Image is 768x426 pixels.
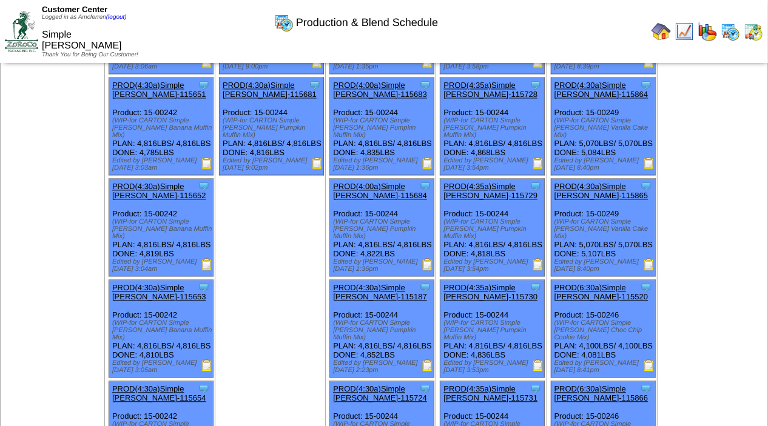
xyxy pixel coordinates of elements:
img: Production Report [422,258,434,270]
div: (WIP-for CARTON Simple [PERSON_NAME] Vanilla Cake Mix) [554,218,655,240]
img: line_graph.gif [675,22,694,41]
div: Product: 15-00244 PLAN: 4,816LBS / 4,816LBS DONE: 4,868LBS [440,78,545,175]
img: Tooltip [198,180,210,192]
img: calendarprod.gif [274,13,294,32]
a: PROD(4:30a)Simple [PERSON_NAME]-115864 [554,81,648,99]
img: Tooltip [419,180,431,192]
div: (WIP-for CARTON Simple [PERSON_NAME] Banana Muffin Mix) [112,218,213,240]
div: Product: 15-00244 PLAN: 4,816LBS / 4,816LBS DONE: 4,822LBS [330,179,434,276]
img: calendarprod.gif [721,22,740,41]
a: PROD(4:35a)Simple [PERSON_NAME]-115729 [443,182,537,200]
a: PROD(4:30a)Simple [PERSON_NAME]-115654 [112,384,206,402]
img: Tooltip [530,180,542,192]
a: PROD(4:35a)Simple [PERSON_NAME]-115730 [443,283,537,301]
div: Edited by [PERSON_NAME] [DATE] 1:36pm [333,157,434,171]
div: Product: 15-00242 PLAN: 4,816LBS / 4,816LBS DONE: 4,810LBS [109,280,213,378]
img: Tooltip [419,281,431,293]
a: PROD(4:00a)Simple [PERSON_NAME]-115684 [333,182,427,200]
div: (WIP-for CARTON Simple [PERSON_NAME] Pumpkin Muffin Mix) [333,218,434,240]
div: Edited by [PERSON_NAME] [DATE] 8:40pm [554,157,655,171]
div: Product: 15-00244 PLAN: 4,816LBS / 4,816LBS DONE: 4,852LBS [330,280,434,378]
div: Edited by [PERSON_NAME] [DATE] 3:54pm [443,258,544,273]
div: Edited by [PERSON_NAME] [DATE] 3:53pm [443,359,544,374]
img: Tooltip [640,180,652,192]
img: Production Report [643,157,655,169]
img: Production Report [201,258,213,270]
div: Edited by [PERSON_NAME] [DATE] 8:40pm [554,258,655,273]
a: PROD(4:30a)Simple [PERSON_NAME]-115651 [112,81,206,99]
img: calendarinout.gif [744,22,763,41]
a: PROD(4:30a)Simple [PERSON_NAME]-115653 [112,283,206,301]
div: (WIP-for CARTON Simple [PERSON_NAME] Pumpkin Muffin Mix) [443,319,544,341]
div: Product: 15-00249 PLAN: 5,070LBS / 5,070LBS DONE: 5,107LBS [551,179,655,276]
div: (WIP-for CARTON Simple [PERSON_NAME] Choc Chip Cookie Mix) [554,319,655,341]
div: Product: 15-00249 PLAN: 5,070LBS / 5,070LBS DONE: 5,084LBS [551,78,655,175]
div: (WIP-for CARTON Simple [PERSON_NAME] Pumpkin Muffin Mix) [333,117,434,139]
a: PROD(4:00a)Simple [PERSON_NAME]-115683 [333,81,427,99]
div: (WIP-for CARTON Simple [PERSON_NAME] Banana Muffin Mix) [112,319,213,341]
div: (WIP-for CARTON Simple [PERSON_NAME] Pumpkin Muffin Mix) [333,319,434,341]
img: Tooltip [530,79,542,91]
div: (WIP-for CARTON Simple [PERSON_NAME] Pumpkin Muffin Mix) [443,117,544,139]
img: Production Report [201,157,213,169]
div: Product: 15-00244 PLAN: 4,816LBS / 4,816LBS DONE: 4,818LBS [440,179,545,276]
img: Tooltip [640,281,652,293]
img: Tooltip [530,281,542,293]
a: PROD(4:30a)Simple [PERSON_NAME]-115681 [223,81,317,99]
img: Production Report [532,359,544,371]
div: Edited by [PERSON_NAME] [DATE] 1:36pm [333,258,434,273]
div: (WIP-for CARTON Simple [PERSON_NAME] Vanilla Cake Mix) [554,117,655,139]
div: Edited by [PERSON_NAME] [DATE] 3:05am [112,359,213,374]
span: Customer Center [42,5,107,14]
img: Production Report [422,359,434,371]
img: ZoRoCo_Logo(Green%26Foil)%20jpg.webp [5,11,38,52]
img: home.gif [652,22,671,41]
div: Product: 15-00246 PLAN: 4,100LBS / 4,100LBS DONE: 4,081LBS [551,280,655,378]
div: (WIP-for CARTON Simple [PERSON_NAME] Pumpkin Muffin Mix) [223,117,323,139]
img: Tooltip [309,79,321,91]
a: PROD(4:30a)Simple [PERSON_NAME]-115865 [554,182,648,200]
div: (WIP-for CARTON Simple [PERSON_NAME] Banana Muffin Mix) [112,117,213,139]
img: Tooltip [198,79,210,91]
img: Production Report [532,157,544,169]
img: Tooltip [198,382,210,394]
a: PROD(6:30a)Simple [PERSON_NAME]-115520 [554,283,648,301]
div: Edited by [PERSON_NAME] [DATE] 9:02pm [223,157,323,171]
a: PROD(4:30a)Simple [PERSON_NAME]-115724 [333,384,427,402]
img: Production Report [643,359,655,371]
img: graph.gif [698,22,717,41]
a: PROD(4:30a)Simple [PERSON_NAME]-115187 [333,283,427,301]
img: Production Report [643,258,655,270]
div: Product: 15-00242 PLAN: 4,816LBS / 4,816LBS DONE: 4,819LBS [109,179,213,276]
span: Production & Blend Schedule [296,16,438,29]
div: Edited by [PERSON_NAME] [DATE] 3:03am [112,157,213,171]
img: Tooltip [530,382,542,394]
img: Production Report [532,258,544,270]
img: Tooltip [198,281,210,293]
div: Edited by [PERSON_NAME] [DATE] 3:04am [112,258,213,273]
img: Tooltip [640,382,652,394]
div: Edited by [PERSON_NAME] [DATE] 2:23pm [333,359,434,374]
a: PROD(4:35a)Simple [PERSON_NAME]-115728 [443,81,537,99]
img: Tooltip [640,79,652,91]
div: Product: 15-00242 PLAN: 4,816LBS / 4,816LBS DONE: 4,785LBS [109,78,213,175]
a: (logout) [106,14,127,21]
div: (WIP-for CARTON Simple [PERSON_NAME] Pumpkin Muffin Mix) [443,218,544,240]
div: Product: 15-00244 PLAN: 4,816LBS / 4,816LBS DONE: 4,835LBS [330,78,434,175]
div: Product: 15-00244 PLAN: 4,816LBS / 4,816LBS DONE: 4,836LBS [440,280,545,378]
img: Tooltip [419,382,431,394]
img: Production Report [311,157,323,169]
img: Production Report [201,359,213,371]
img: Tooltip [419,79,431,91]
div: Edited by [PERSON_NAME] [DATE] 3:54pm [443,157,544,171]
span: Simple [PERSON_NAME] [42,30,122,51]
span: Logged in as Amcferren [42,14,127,21]
a: PROD(4:30a)Simple [PERSON_NAME]-115652 [112,182,206,200]
a: PROD(6:30a)Simple [PERSON_NAME]-115866 [554,384,648,402]
div: Edited by [PERSON_NAME] [DATE] 8:41pm [554,359,655,374]
div: Product: 15-00244 PLAN: 4,816LBS / 4,816LBS DONE: 4,816LBS [220,78,324,175]
img: Production Report [422,157,434,169]
span: Thank You for Being Our Customer! [42,52,138,58]
a: PROD(4:35a)Simple [PERSON_NAME]-115731 [443,384,537,402]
